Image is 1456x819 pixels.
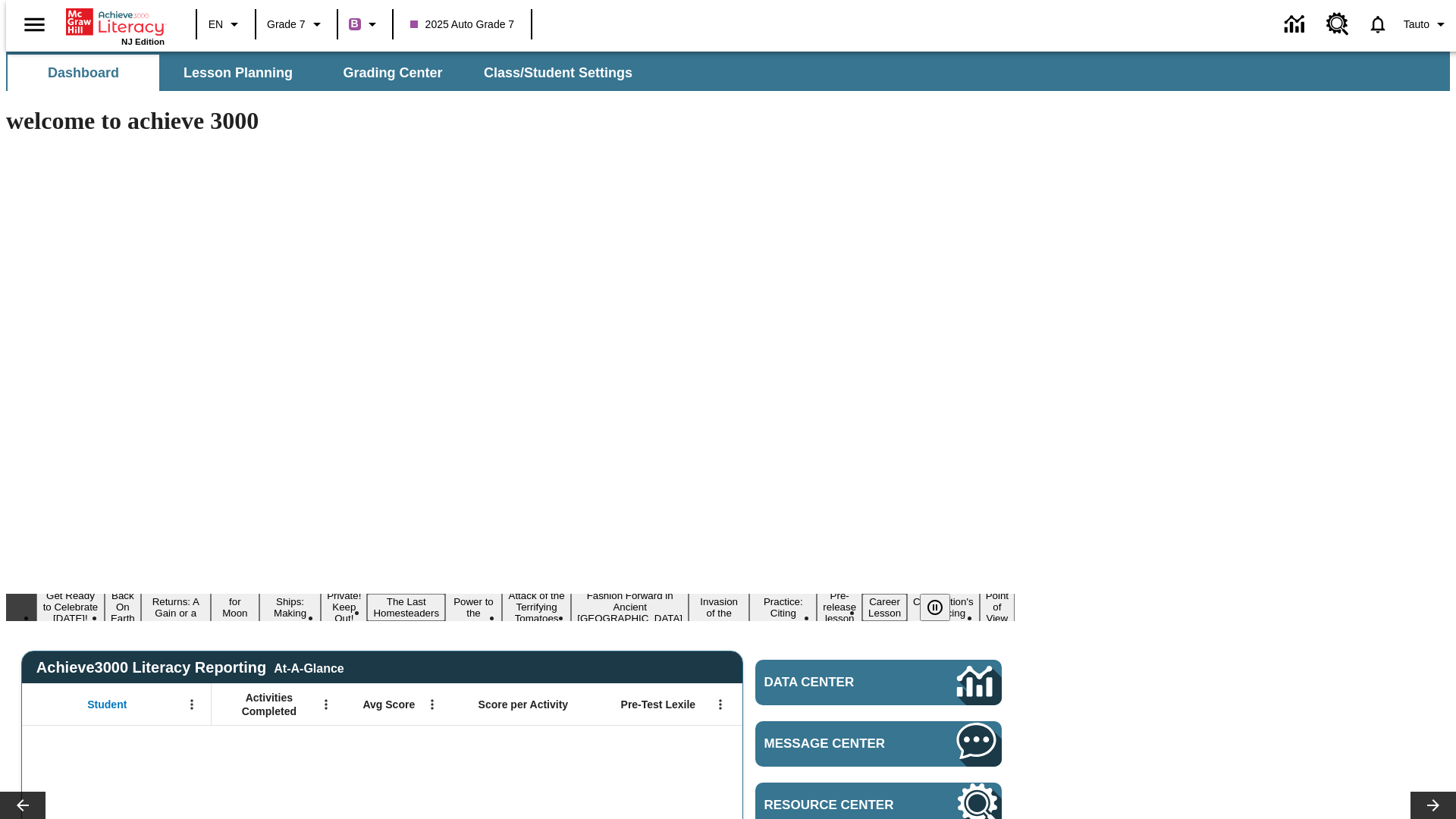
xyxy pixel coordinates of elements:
[445,582,502,632] button: Slide 8 Solar Power to the People
[321,588,367,626] button: Slide 6 Private! Keep Out!
[479,698,569,711] span: Score per Activity
[920,594,950,621] button: Pause
[1317,4,1358,45] a: Resource Center, Will open in new tab
[749,582,817,632] button: Slide 12 Mixed Practice: Citing Evidence
[862,594,907,621] button: Slide 14 Career Lesson
[1276,4,1317,45] a: Data Center
[48,64,119,82] span: Dashboard
[6,52,1450,91] div: SubNavbar
[351,14,359,33] span: B
[907,582,980,632] button: Slide 15 The Constitution's Balancing Act
[259,582,321,632] button: Slide 5 Cruise Ships: Making Waves
[755,660,1002,705] a: Data Center
[1410,792,1456,819] button: Lesson carousel, Next
[502,588,571,626] button: Slide 9 Attack of the Terrifying Tomatoes
[362,698,415,711] span: Avg Score
[472,55,645,91] button: Class/Student Settings
[36,659,344,676] span: Achieve3000 Literacy Reporting
[689,582,749,632] button: Slide 11 The Invasion of the Free CD
[410,17,515,33] span: 2025 Auto Grade 7
[36,588,105,626] button: Slide 1 Get Ready to Celebrate Juneteenth!
[209,17,223,33] span: EN
[184,64,293,82] span: Lesson Planning
[141,582,211,632] button: Slide 3 Free Returns: A Gain or a Drain?
[755,721,1002,767] a: Message Center
[367,594,445,621] button: Slide 7 The Last Homesteaders
[12,2,57,47] button: Open side menu
[343,64,442,82] span: Grading Center
[6,55,646,91] div: SubNavbar
[1358,5,1398,44] a: Notifications
[267,17,306,33] span: Grade 7
[8,55,159,91] button: Dashboard
[980,588,1015,626] button: Slide 16 Point of View
[621,698,696,711] span: Pre-Test Lexile
[162,55,314,91] button: Lesson Planning
[87,698,127,711] span: Student
[709,693,732,716] button: Open Menu
[343,11,388,38] button: Boost Class color is purple. Change class color
[66,7,165,37] a: Home
[764,798,912,813] span: Resource Center
[180,693,203,716] button: Open Menu
[1404,17,1429,33] span: Tauto
[66,5,165,46] div: Home
[484,64,632,82] span: Class/Student Settings
[219,691,319,718] span: Activities Completed
[105,588,141,626] button: Slide 2 Back On Earth
[211,582,259,632] button: Slide 4 Time for Moon Rules?
[764,736,912,752] span: Message Center
[202,11,250,38] button: Language: EN, Select a language
[817,588,862,626] button: Slide 13 Pre-release lesson
[1398,11,1456,38] button: Profile/Settings
[571,588,689,626] button: Slide 10 Fashion Forward in Ancient Rome
[274,659,344,676] div: At-A-Glance
[315,693,337,716] button: Open Menu
[764,675,906,690] span: Data Center
[6,107,1015,135] h1: welcome to achieve 3000
[121,37,165,46] span: NJ Edition
[261,11,332,38] button: Grade: Grade 7, Select a grade
[421,693,444,716] button: Open Menu
[920,594,965,621] div: Pause
[317,55,469,91] button: Grading Center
